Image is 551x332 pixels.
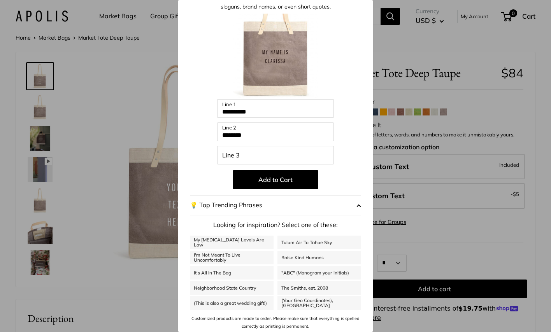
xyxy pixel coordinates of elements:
p: Looking for inspiration? Select one of these: [190,219,361,231]
img: customizer-prod [233,14,318,99]
a: The Smiths, est. 2008 [277,281,361,295]
a: My [MEDICAL_DATA] Levels Are Low [190,236,274,249]
a: (This is also a great wedding gift!) [190,296,274,310]
button: 💡 Top Trending Phrases [190,195,361,215]
p: Customized products are made to order. Please make sure that everything is spelled correctly as p... [190,315,361,330]
a: I'm Not Meant To Live Uncomfortably [190,251,274,264]
button: Add to Cart [233,170,318,189]
a: Raise Kind Humans [277,251,361,264]
iframe: Sign Up via Text for Offers [6,302,83,326]
a: Tulum Air To Tahoe Sky [277,236,361,249]
a: It's All In The Bag [190,266,274,280]
a: Neighborhood State Country [190,281,274,295]
a: "ABC" (Monogram your initials) [277,266,361,280]
a: (Your Geo Coordinates), [GEOGRAPHIC_DATA] [277,296,361,310]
